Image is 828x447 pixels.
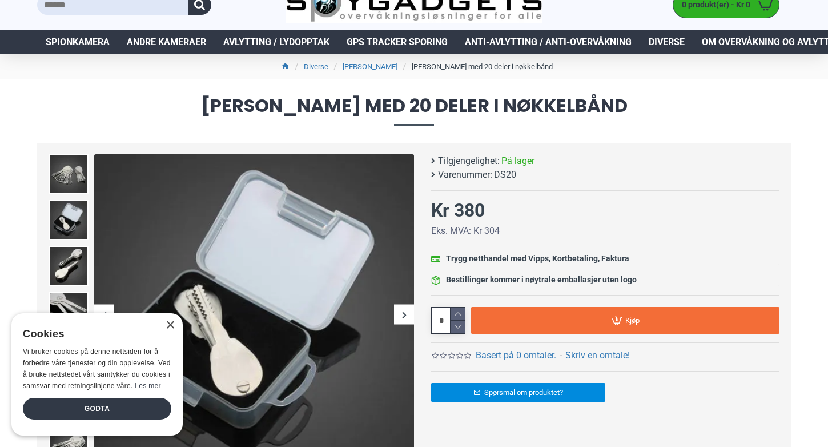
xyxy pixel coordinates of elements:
[431,383,605,402] a: Spørsmål om produktet?
[347,35,448,49] span: GPS Tracker Sporing
[215,30,338,54] a: Avlytting / Lydopptak
[446,274,637,286] div: Bestillinger kommer i nøytrale emballasjer uten logo
[476,349,556,362] a: Basert på 0 omtaler.
[501,154,534,168] span: På lager
[338,30,456,54] a: GPS Tracker Sporing
[127,35,206,49] span: Andre kameraer
[23,322,164,346] div: Cookies
[23,348,171,389] span: Vi bruker cookies på denne nettsiden for å forbedre våre tjenester og din opplevelse. Ved å bruke...
[223,35,329,49] span: Avlytting / Lydopptak
[37,30,118,54] a: Spionkamera
[465,35,632,49] span: Anti-avlytting / Anti-overvåkning
[625,317,640,324] span: Kjøp
[49,154,89,194] img: Dirkesett med 20 deler i nøkkelbånd - SpyGadgets.no
[649,35,685,49] span: Diverse
[560,350,562,361] b: -
[343,61,397,73] a: [PERSON_NAME]
[438,168,492,182] b: Varenummer:
[23,398,171,420] div: Godta
[394,305,414,325] div: Next slide
[49,200,89,240] img: Dirkesett med 20 deler i nøkkelbånd - SpyGadgets.no
[438,154,500,168] b: Tilgjengelighet:
[640,30,693,54] a: Diverse
[49,292,89,332] img: Dirkesett med 20 deler i nøkkelbånd - SpyGadgets.no
[431,197,485,224] div: Kr 380
[37,97,791,126] span: [PERSON_NAME] med 20 deler i nøkkelbånd
[118,30,215,54] a: Andre kameraer
[135,382,160,390] a: Les mer, opens a new window
[494,168,516,182] span: DS20
[456,30,640,54] a: Anti-avlytting / Anti-overvåkning
[49,246,89,286] img: Dirkesett med 20 deler i nøkkelbånd - SpyGadgets.no
[304,61,328,73] a: Diverse
[446,253,629,265] div: Trygg netthandel med Vipps, Kortbetaling, Faktura
[46,35,110,49] span: Spionkamera
[166,321,174,330] div: Close
[565,349,630,362] a: Skriv en omtale!
[94,305,114,325] div: Previous slide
